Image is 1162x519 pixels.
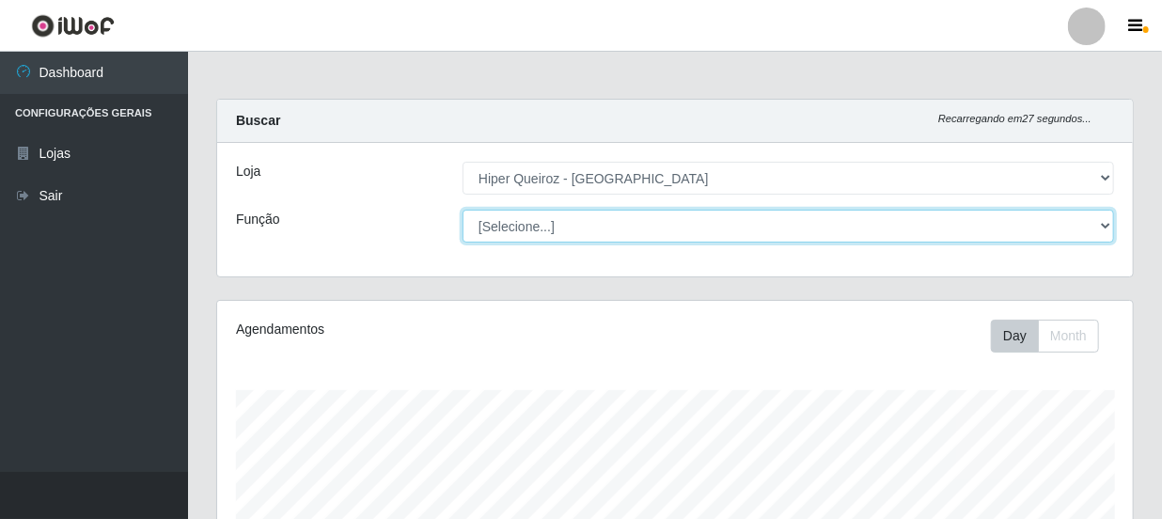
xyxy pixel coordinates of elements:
strong: Buscar [236,113,280,128]
img: CoreUI Logo [31,14,115,38]
button: Day [991,320,1039,353]
label: Loja [236,162,260,181]
div: Agendamentos [236,320,586,339]
div: Toolbar with button groups [991,320,1114,353]
div: First group [991,320,1099,353]
i: Recarregando em 27 segundos... [938,113,1091,124]
button: Month [1038,320,1099,353]
label: Função [236,210,280,229]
